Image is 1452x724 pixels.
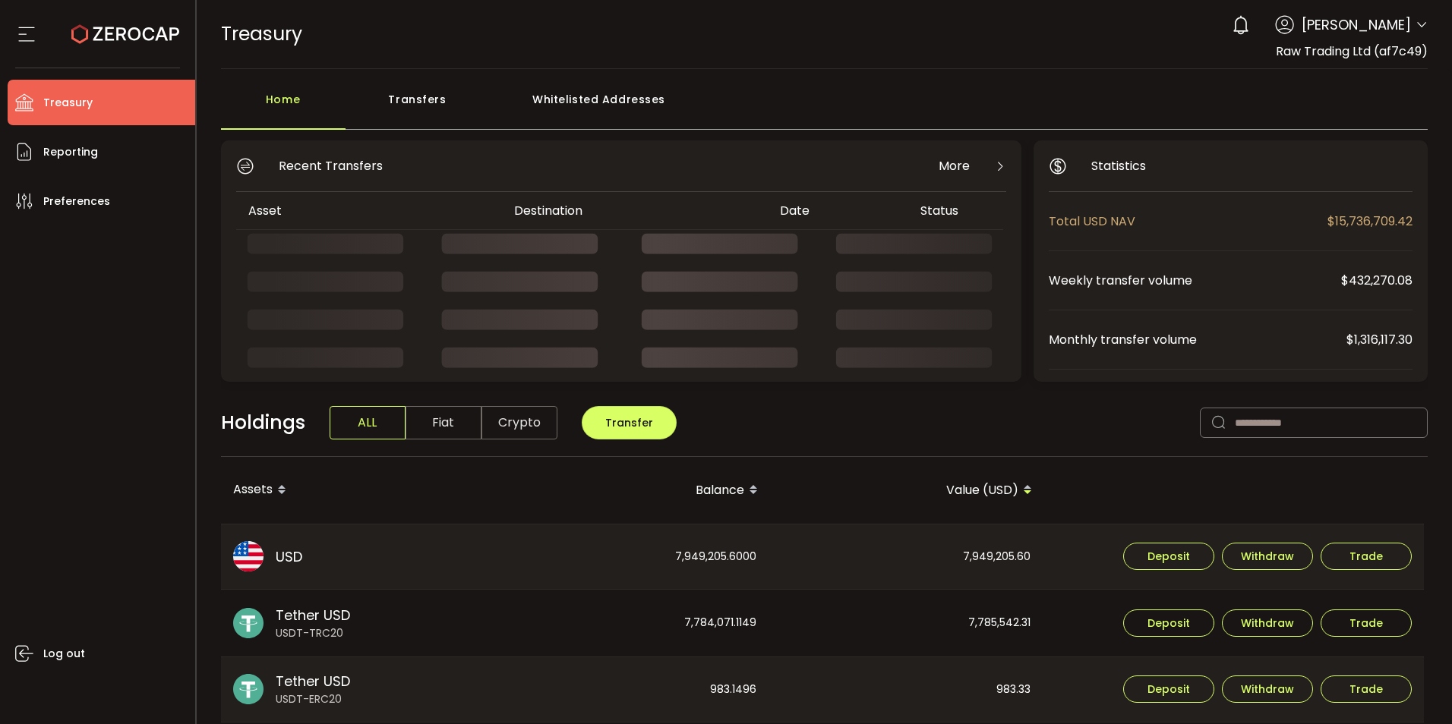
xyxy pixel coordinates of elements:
span: USD [276,546,302,567]
div: Balance [496,477,770,503]
button: Deposit [1123,675,1214,703]
div: 983.33 [770,657,1043,722]
button: Deposit [1123,609,1214,637]
button: Withdraw [1222,609,1313,637]
span: Trade [1349,551,1383,562]
div: 7,784,071.1149 [496,590,769,656]
span: Deposit [1147,618,1190,628]
span: More [939,156,970,175]
span: Tether USD [276,671,350,691]
span: Trade [1349,618,1383,628]
div: Home [221,84,346,130]
span: $1,316,117.30 [1346,330,1413,349]
span: Withdraw [1241,618,1294,628]
div: Destination [502,202,768,219]
span: Trade [1349,684,1383,694]
div: Value (USD) [770,477,1044,503]
span: Reporting [43,141,98,163]
button: Trade [1321,675,1412,703]
span: Crypto [481,406,557,439]
span: Recent Transfers [279,156,383,175]
span: Deposit [1147,551,1190,562]
span: Statistics [1091,156,1146,175]
button: Withdraw [1222,675,1313,703]
span: Fiat [406,406,481,439]
img: usd_portfolio.svg [233,541,264,571]
iframe: Chat Widget [1376,651,1452,724]
span: Preferences [43,190,110,212]
span: Tether USD [276,605,350,625]
span: USDT-TRC20 [276,625,350,641]
span: $432,270.08 [1341,271,1413,290]
span: Transfer [605,415,653,430]
div: Transfers [346,84,490,130]
span: Deposit [1147,684,1190,694]
span: Withdraw [1241,684,1294,694]
div: 7,949,205.6000 [496,524,769,590]
button: Trade [1321,543,1412,570]
img: usdt_portfolio.svg [233,674,264,704]
span: Log out [43,643,85,665]
div: Status [908,202,1003,219]
span: [PERSON_NAME] [1302,14,1411,35]
span: Holdings [221,408,305,437]
div: 983.1496 [496,657,769,722]
span: Treasury [43,92,93,114]
span: $15,736,709.42 [1327,212,1413,231]
span: Weekly transfer volume [1049,271,1341,290]
div: Date [768,202,908,219]
span: Withdraw [1241,551,1294,562]
span: USDT-ERC20 [276,691,350,707]
button: Withdraw [1222,543,1313,570]
button: Trade [1321,609,1412,637]
span: Raw Trading Ltd (af7c49) [1276,42,1428,60]
div: 7,785,542.31 [770,590,1043,656]
div: 7,949,205.60 [770,524,1043,590]
div: Whitelisted Addresses [490,84,709,130]
div: Asset [236,202,502,219]
span: ALL [330,406,406,439]
button: Transfer [582,406,677,439]
span: Total USD NAV [1049,212,1327,231]
span: Treasury [221,20,302,47]
button: Deposit [1123,543,1214,570]
span: Monthly transfer volume [1049,330,1346,349]
div: Assets [221,477,496,503]
img: usdt_portfolio.svg [233,608,264,638]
